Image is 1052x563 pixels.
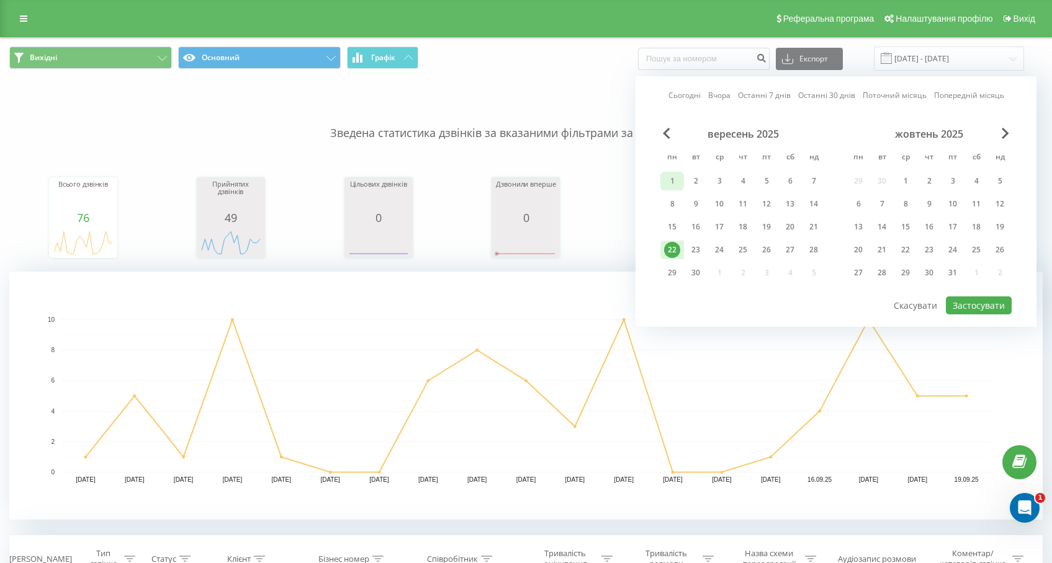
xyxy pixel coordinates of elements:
div: 27 [782,242,798,258]
text: [DATE] [565,476,585,483]
div: ср 8 жовт 2025 р. [894,195,917,213]
div: 13 [782,196,798,212]
div: 14 [806,196,822,212]
div: чт 23 жовт 2025 р. [917,241,941,259]
text: 2 [51,438,55,445]
abbr: понеділок [849,149,868,167]
abbr: неділя [804,149,823,167]
div: 20 [782,219,798,235]
div: 0 [495,211,557,224]
div: пт 10 жовт 2025 р. [941,195,964,213]
div: 15 [664,219,680,235]
abbr: вівторок [686,149,705,167]
div: 29 [897,265,914,281]
abbr: четвер [734,149,752,167]
div: сб 25 жовт 2025 р. [964,241,988,259]
div: пт 24 жовт 2025 р. [941,241,964,259]
a: Попередній місяць [934,89,1004,101]
div: чт 25 вер 2025 р. [731,241,755,259]
text: [DATE] [320,476,340,483]
div: A chart. [348,224,410,261]
text: 8 [51,347,55,353]
div: нд 14 вер 2025 р. [802,195,825,213]
div: вт 16 вер 2025 р. [684,218,708,236]
div: 11 [735,196,751,212]
div: чт 11 вер 2025 р. [731,195,755,213]
text: [DATE] [761,476,781,483]
span: Previous Month [663,128,670,139]
abbr: субота [781,149,799,167]
div: 13 [850,219,866,235]
div: 26 [758,242,775,258]
div: 21 [874,242,890,258]
text: [DATE] [467,476,487,483]
div: сб 11 жовт 2025 р. [964,195,988,213]
div: Дзвонили вперше [495,180,557,211]
text: [DATE] [223,476,243,483]
div: пн 20 жовт 2025 р. [847,241,870,259]
div: вт 9 вер 2025 р. [684,195,708,213]
div: ср 17 вер 2025 р. [708,218,731,236]
div: 9 [921,196,937,212]
text: [DATE] [907,476,927,483]
div: 12 [758,196,775,212]
div: вт 7 жовт 2025 р. [870,195,894,213]
div: 6 [782,173,798,189]
div: 4 [968,173,984,189]
button: Експорт [776,48,843,70]
abbr: четвер [920,149,938,167]
div: 76 [52,211,114,224]
text: [DATE] [174,476,194,483]
div: 24 [945,242,961,258]
div: 1 [664,173,680,189]
svg: A chart. [200,224,262,261]
div: 30 [921,265,937,281]
div: Цільових дзвінків [348,180,410,211]
text: [DATE] [272,476,292,483]
div: ср 29 жовт 2025 р. [894,264,917,282]
div: пт 31 жовт 2025 р. [941,264,964,282]
div: A chart. [495,224,557,261]
div: 20 [850,242,866,258]
div: 18 [735,219,751,235]
div: 15 [897,219,914,235]
button: Застосувати [946,296,1012,314]
text: [DATE] [369,476,389,483]
div: сб 4 жовт 2025 р. [964,172,988,190]
div: 23 [688,242,704,258]
div: 9 [688,196,704,212]
div: ср 3 вер 2025 р. [708,172,731,190]
abbr: п’ятниця [943,149,962,167]
div: пт 3 жовт 2025 р. [941,172,964,190]
abbr: вівторок [873,149,891,167]
div: 28 [806,242,822,258]
div: пн 1 вер 2025 р. [660,172,684,190]
div: пн 22 вер 2025 р. [660,241,684,259]
div: 22 [897,242,914,258]
div: 5 [758,173,775,189]
div: 12 [992,196,1008,212]
div: пт 17 жовт 2025 р. [941,218,964,236]
div: 49 [200,211,262,224]
div: нд 7 вер 2025 р. [802,172,825,190]
div: вт 21 жовт 2025 р. [870,241,894,259]
svg: A chart. [52,224,114,261]
text: [DATE] [516,476,536,483]
div: 28 [874,265,890,281]
text: [DATE] [663,476,683,483]
div: 1 [897,173,914,189]
div: 16 [921,219,937,235]
div: пн 6 жовт 2025 р. [847,195,870,213]
div: 26 [992,242,1008,258]
div: пт 19 вер 2025 р. [755,218,778,236]
div: 29 [664,265,680,281]
input: Пошук за номером [638,48,770,70]
div: 17 [945,219,961,235]
div: 2 [688,173,704,189]
div: 17 [711,219,727,235]
div: 22 [664,242,680,258]
text: [DATE] [859,476,879,483]
div: вт 23 вер 2025 р. [684,241,708,259]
